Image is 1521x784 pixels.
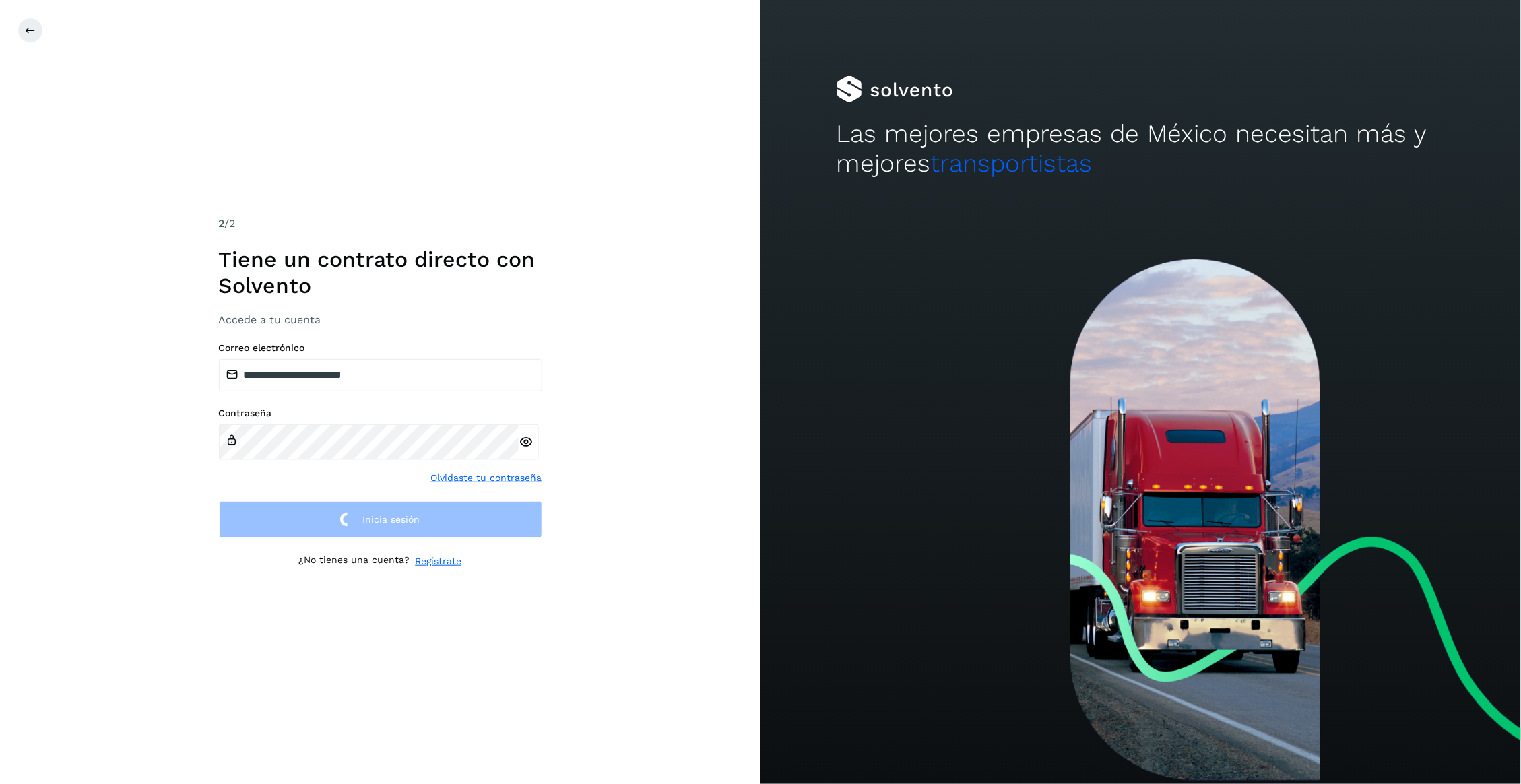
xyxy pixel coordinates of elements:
p: ¿No tienes una cuenta? [299,554,410,568]
span: Inicia sesión [363,515,420,524]
span: transportistas [931,149,1093,178]
a: Regístrate [416,554,462,568]
h2: Las mejores empresas de México necesitan más y mejores [837,119,1445,179]
div: /2 [219,216,542,232]
h1: Tiene un contrato directo con Solvento [219,247,542,298]
label: Contraseña [219,407,542,419]
button: Inicia sesión [219,501,542,538]
label: Correo electrónico [219,342,542,354]
span: 2 [219,217,225,230]
h3: Accede a tu cuenta [219,313,542,326]
a: Olvidaste tu contraseña [431,471,542,485]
